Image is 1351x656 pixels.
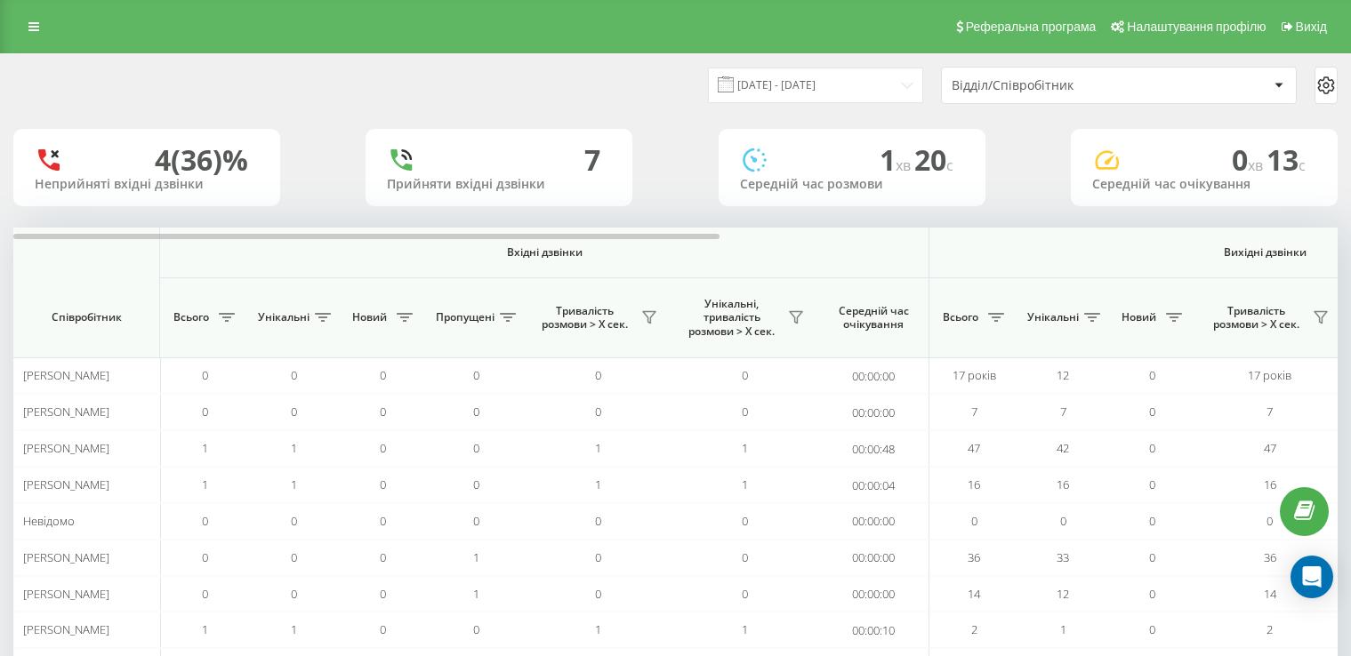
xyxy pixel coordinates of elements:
[23,621,109,637] font: [PERSON_NAME]
[436,309,495,324] font: Пропущені
[914,140,946,179] font: 20
[595,621,601,637] font: 1
[202,476,208,492] font: 1
[943,309,978,324] font: Всього
[473,404,479,420] font: 0
[971,404,977,420] font: 7
[595,476,601,492] font: 1
[968,440,980,456] font: 47
[202,621,208,637] font: 1
[742,513,748,529] font: 0
[1122,309,1156,324] font: Новий
[202,586,208,602] font: 0
[380,476,386,492] font: 0
[852,622,895,638] font: 00:00:10
[291,440,297,456] font: 1
[1267,140,1299,179] font: 13
[387,175,545,192] font: Прийняти вхідні дзвінки
[1267,621,1273,637] font: 2
[742,476,748,492] font: 1
[971,621,977,637] font: 2
[1149,621,1155,637] font: 0
[742,367,748,383] font: 0
[742,586,748,602] font: 0
[202,513,208,529] font: 0
[1057,440,1069,456] font: 42
[380,404,386,420] font: 0
[23,476,109,492] font: [PERSON_NAME]
[473,513,479,529] font: 0
[839,303,909,332] font: Середній час очікування
[1057,476,1069,492] font: 16
[1027,309,1079,324] font: Унікальні
[880,140,896,179] font: 1
[380,367,386,383] font: 0
[52,309,122,324] font: Співробітник
[291,621,297,637] font: 1
[1213,303,1299,332] font: Тривалість розмови > Х сек.
[968,549,980,565] font: 36
[953,367,996,383] font: 17 років
[291,404,297,420] font: 0
[742,440,748,456] font: 1
[291,549,297,565] font: 0
[352,309,387,324] font: Новий
[380,621,386,637] font: 0
[23,404,109,420] font: [PERSON_NAME]
[473,586,479,602] font: 1
[852,404,895,420] font: 00:00:00
[952,76,1074,93] font: Відділ/Співробітник
[1264,476,1276,492] font: 16
[1264,549,1276,565] font: 36
[1149,513,1155,529] font: 0
[742,549,748,565] font: 0
[1149,367,1155,383] font: 0
[595,513,601,529] font: 0
[291,513,297,529] font: 0
[1264,586,1276,602] font: 14
[968,476,980,492] font: 16
[473,621,479,637] font: 0
[35,175,204,192] font: Неприйняті вхідні дзвінки
[1149,404,1155,420] font: 0
[380,549,386,565] font: 0
[688,296,775,339] font: Унікальні, тривалість розмови > Х сек.
[852,441,895,457] font: 00:00:48
[473,440,479,456] font: 0
[291,367,297,383] font: 0
[584,140,600,179] font: 7
[852,514,895,530] font: 00:00:00
[23,367,109,383] font: [PERSON_NAME]
[1057,549,1069,565] font: 33
[742,404,748,420] font: 0
[852,549,895,565] font: 00:00:00
[1264,440,1276,456] font: 47
[1057,586,1069,602] font: 12
[173,309,209,324] font: Всього
[896,156,911,175] font: хв
[291,586,297,602] font: 0
[380,513,386,529] font: 0
[473,549,479,565] font: 1
[1060,513,1066,529] font: 0
[1127,20,1266,34] font: Налаштування профілю
[971,513,977,529] font: 0
[1267,404,1273,420] font: 7
[1232,140,1248,179] font: 0
[171,140,248,179] font: (36)%
[202,440,208,456] font: 1
[23,586,109,602] font: [PERSON_NAME]
[595,440,601,456] font: 1
[380,586,386,602] font: 0
[1248,156,1263,175] font: хв
[742,621,748,637] font: 1
[852,477,895,493] font: 00:00:04
[291,476,297,492] font: 1
[1149,549,1155,565] font: 0
[595,404,601,420] font: 0
[202,404,208,420] font: 0
[740,175,883,192] font: Середній час розмови
[202,549,208,565] font: 0
[1149,440,1155,456] font: 0
[23,440,109,456] font: [PERSON_NAME]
